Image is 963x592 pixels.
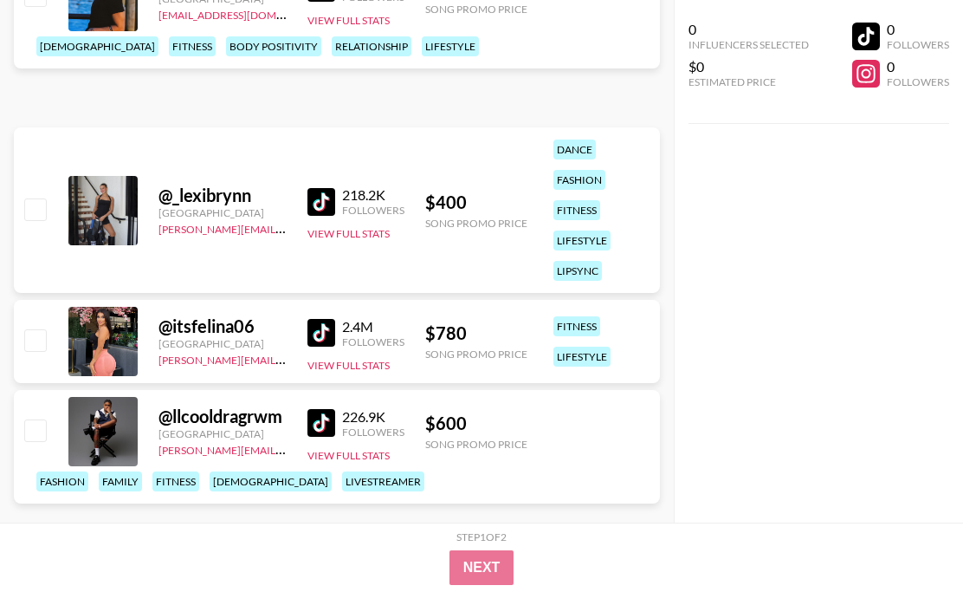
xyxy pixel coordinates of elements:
[688,38,809,51] div: Influencers Selected
[307,188,335,216] img: TikTok
[688,21,809,38] div: 0
[553,347,611,367] div: lifestyle
[36,36,158,56] div: [DEMOGRAPHIC_DATA]
[425,322,527,344] div: $ 780
[99,472,142,491] div: family
[425,217,527,230] div: Song Promo Price
[342,335,404,348] div: Followers
[425,348,527,361] div: Song Promo Price
[342,426,404,439] div: Followers
[342,472,424,491] div: livestreamer
[158,5,333,22] a: [EMAIL_ADDRESS][DOMAIN_NAME]
[449,550,514,585] button: Next
[553,316,600,336] div: fitness
[158,219,415,236] a: [PERSON_NAME][EMAIL_ADDRESS][DOMAIN_NAME]
[210,472,332,491] div: [DEMOGRAPHIC_DATA]
[307,319,335,347] img: TikTok
[887,75,949,88] div: Followers
[307,359,390,372] button: View Full Stats
[887,21,949,38] div: 0
[456,530,507,543] div: Step 1 of 2
[553,140,596,159] div: dance
[332,36,411,56] div: relationship
[553,261,602,281] div: lipsync
[158,316,287,337] div: @ itsfelina06
[342,408,404,426] div: 226.9K
[307,409,335,437] img: TikTok
[422,36,479,56] div: lifestyle
[158,337,287,350] div: [GEOGRAPHIC_DATA]
[887,58,949,75] div: 0
[158,185,287,206] div: @ _lexibrynn
[307,449,390,462] button: View Full Stats
[307,227,390,240] button: View Full Stats
[36,472,88,491] div: fashion
[553,170,605,190] div: fashion
[688,58,809,75] div: $0
[688,75,809,88] div: Estimated Price
[158,427,287,440] div: [GEOGRAPHIC_DATA]
[887,38,949,51] div: Followers
[158,350,415,367] a: [PERSON_NAME][EMAIL_ADDRESS][DOMAIN_NAME]
[158,406,287,427] div: @ llcooldragrwm
[425,192,527,213] div: $ 400
[425,438,527,451] div: Song Promo Price
[342,204,404,217] div: Followers
[158,440,415,457] a: [PERSON_NAME][EMAIL_ADDRESS][DOMAIN_NAME]
[226,36,321,56] div: body positivity
[152,472,199,491] div: fitness
[425,3,527,16] div: Song Promo Price
[342,318,404,335] div: 2.4M
[425,413,527,434] div: $ 600
[553,231,611,250] div: lifestyle
[169,36,216,56] div: fitness
[307,14,390,27] button: View Full Stats
[553,200,600,220] div: fitness
[158,206,287,219] div: [GEOGRAPHIC_DATA]
[342,186,404,204] div: 218.2K
[876,505,942,571] iframe: Drift Widget Chat Controller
